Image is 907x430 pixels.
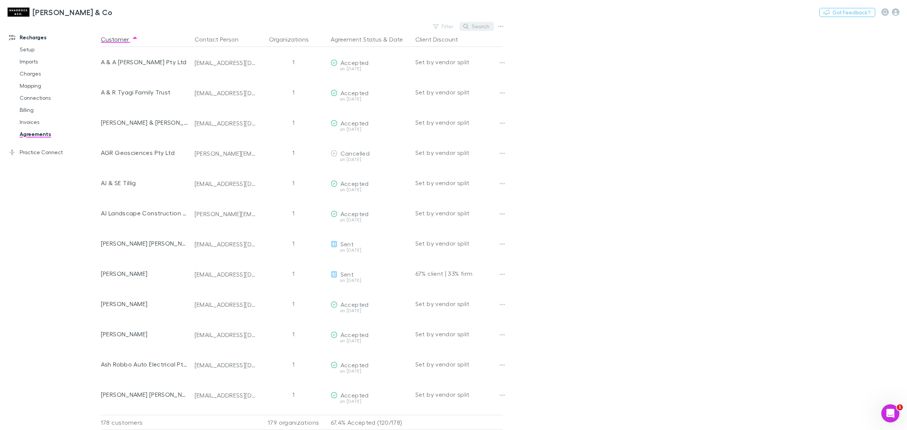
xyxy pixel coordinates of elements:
[101,32,138,47] button: Customer
[415,379,503,410] div: Set by vendor split
[12,116,107,128] a: Invoices
[195,150,257,157] div: [PERSON_NAME][EMAIL_ADDRESS][DOMAIN_NAME]
[331,97,409,101] div: on [DATE]
[12,80,107,92] a: Mapping
[101,77,189,107] div: A & R Tyagi Family Trust
[101,289,189,319] div: [PERSON_NAME]
[101,198,189,228] div: AJ Landscape Construction Pty Ltd
[341,210,369,217] span: Accepted
[415,349,503,379] div: Set by vendor split
[341,150,370,157] span: Cancelled
[260,258,328,289] div: 1
[195,361,257,369] div: [EMAIL_ADDRESS][DOMAIN_NAME]
[341,59,369,66] span: Accepted
[331,369,409,373] div: on [DATE]
[101,47,189,77] div: A & A [PERSON_NAME] Pty Ltd
[195,32,248,47] button: Contact Person
[460,22,494,31] button: Search
[101,319,189,349] div: [PERSON_NAME]
[260,349,328,379] div: 1
[2,146,107,158] a: Practice Connect
[12,104,107,116] a: Billing
[195,180,257,187] div: [EMAIL_ADDRESS][DOMAIN_NAME]
[195,59,257,67] div: [EMAIL_ADDRESS][DOMAIN_NAME]
[2,31,107,43] a: Recharges
[101,258,189,289] div: [PERSON_NAME]
[415,289,503,319] div: Set by vendor split
[101,107,189,138] div: [PERSON_NAME] & [PERSON_NAME]
[341,89,369,96] span: Accepted
[260,289,328,319] div: 1
[341,391,369,399] span: Accepted
[260,228,328,258] div: 1
[881,404,899,422] iframe: Intercom live chat
[195,210,257,218] div: [PERSON_NAME][EMAIL_ADDRESS][DOMAIN_NAME][PERSON_NAME]
[101,349,189,379] div: Ash Robbo Auto Electrical Pty Ltd
[331,399,409,404] div: on [DATE]
[415,168,503,198] div: Set by vendor split
[415,198,503,228] div: Set by vendor split
[429,22,458,31] button: Filter
[331,278,409,283] div: on [DATE]
[415,138,503,168] div: Set by vendor split
[260,168,328,198] div: 1
[269,32,318,47] button: Organizations
[101,415,192,430] div: 178 customers
[195,240,257,248] div: [EMAIL_ADDRESS][DOMAIN_NAME]
[260,107,328,138] div: 1
[101,138,189,168] div: AGR Geosciences Pty Ltd
[331,248,409,252] div: on [DATE]
[195,89,257,97] div: [EMAIL_ADDRESS][DOMAIN_NAME]
[415,77,503,107] div: Set by vendor split
[415,47,503,77] div: Set by vendor split
[331,67,409,71] div: on [DATE]
[415,319,503,349] div: Set by vendor split
[101,168,189,198] div: AJ & SE Tillig
[260,47,328,77] div: 1
[331,218,409,222] div: on [DATE]
[195,119,257,127] div: [EMAIL_ADDRESS][DOMAIN_NAME]
[8,8,29,17] img: Shaddock & Co's Logo
[260,379,328,410] div: 1
[12,128,107,140] a: Agreements
[415,107,503,138] div: Set by vendor split
[331,32,409,47] div: &
[260,77,328,107] div: 1
[331,308,409,313] div: on [DATE]
[331,32,382,47] button: Agreement Status
[331,127,409,131] div: on [DATE]
[195,271,257,278] div: [EMAIL_ADDRESS][DOMAIN_NAME]
[819,8,875,17] button: Got Feedback?
[195,391,257,399] div: [EMAIL_ADDRESS][DOMAIN_NAME]
[195,301,257,308] div: [EMAIL_ADDRESS][DOMAIN_NAME]
[260,415,328,430] div: 179 organizations
[415,258,503,289] div: 67% client | 33% firm
[341,331,369,338] span: Accepted
[195,331,257,339] div: [EMAIL_ADDRESS][DOMAIN_NAME]
[12,43,107,56] a: Setup
[331,415,409,430] p: 67.4% Accepted (120/178)
[33,8,113,17] h3: [PERSON_NAME] & Co
[331,339,409,343] div: on [DATE]
[260,138,328,168] div: 1
[12,56,107,68] a: Imports
[415,228,503,258] div: Set by vendor split
[341,119,369,127] span: Accepted
[341,361,369,368] span: Accepted
[12,68,107,80] a: Charges
[3,3,117,21] a: [PERSON_NAME] & Co
[260,319,328,349] div: 1
[331,187,409,192] div: on [DATE]
[415,32,467,47] button: Client Discount
[341,271,354,278] span: Sent
[341,301,369,308] span: Accepted
[341,180,369,187] span: Accepted
[260,198,328,228] div: 1
[389,32,403,47] button: Date
[12,92,107,104] a: Connections
[897,404,903,410] span: 1
[101,379,189,410] div: [PERSON_NAME] [PERSON_NAME]
[341,240,354,247] span: Sent
[101,228,189,258] div: [PERSON_NAME] [PERSON_NAME]
[331,157,409,162] div: on [DATE]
